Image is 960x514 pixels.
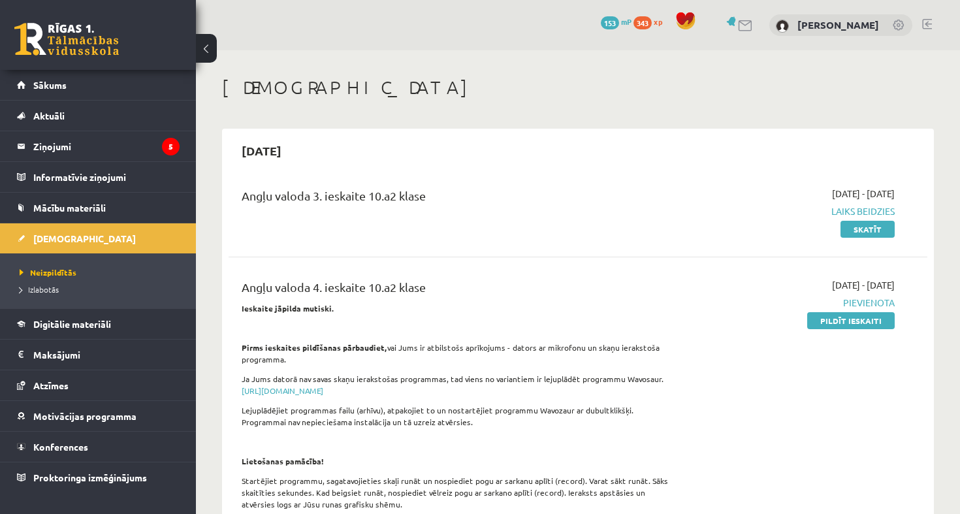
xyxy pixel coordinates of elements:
[621,16,632,27] span: mP
[654,16,662,27] span: xp
[33,162,180,192] legend: Informatīvie ziņojumi
[601,16,632,27] a: 153 mP
[229,135,295,166] h2: [DATE]
[20,266,183,278] a: Neizpildītās
[17,370,180,400] a: Atzīmes
[222,76,934,99] h1: [DEMOGRAPHIC_DATA]
[17,131,180,161] a: Ziņojumi5
[633,16,652,29] span: 343
[242,187,671,211] div: Angļu valoda 3. ieskaite 10.a2 klase
[33,202,106,214] span: Mācību materiāli
[242,373,671,396] p: Ja Jums datorā nav savas skaņu ierakstošas programmas, tad viens no variantiem ir lejuplādēt prog...
[17,432,180,462] a: Konferences
[242,278,671,302] div: Angļu valoda 4. ieskaite 10.a2 klase
[242,385,323,396] a: [URL][DOMAIN_NAME]
[690,296,895,310] span: Pievienota
[33,233,136,244] span: [DEMOGRAPHIC_DATA]
[33,472,147,483] span: Proktoringa izmēģinājums
[17,340,180,370] a: Maksājumi
[17,462,180,492] a: Proktoringa izmēģinājums
[633,16,669,27] a: 343 xp
[242,342,671,365] p: vai Jums ir atbilstošs aprīkojums - dators ar mikrofonu un skaņu ierakstoša programma.
[33,110,65,121] span: Aktuāli
[20,267,76,278] span: Neizpildītās
[832,278,895,292] span: [DATE] - [DATE]
[832,187,895,201] span: [DATE] - [DATE]
[17,401,180,431] a: Motivācijas programma
[33,131,180,161] legend: Ziņojumi
[33,379,69,391] span: Atzīmes
[33,318,111,330] span: Digitālie materiāli
[797,18,879,31] a: [PERSON_NAME]
[33,441,88,453] span: Konferences
[17,309,180,339] a: Digitālie materiāli
[840,221,895,238] a: Skatīt
[242,404,671,428] p: Lejuplādējiet programmas failu (arhīvu), atpakojiet to un nostartējiet programmu Wavozaur ar dubu...
[807,312,895,329] a: Pildīt ieskaiti
[17,162,180,192] a: Informatīvie ziņojumi
[162,138,180,155] i: 5
[33,340,180,370] legend: Maksājumi
[14,23,119,56] a: Rīgas 1. Tālmācības vidusskola
[776,20,789,33] img: Ričards Munde
[17,101,180,131] a: Aktuāli
[33,79,67,91] span: Sākums
[242,342,387,353] strong: Pirms ieskaites pildīšanas pārbaudiet,
[33,410,136,422] span: Motivācijas programma
[20,284,59,295] span: Izlabotās
[242,303,334,313] strong: Ieskaite jāpilda mutiski.
[20,283,183,295] a: Izlabotās
[242,456,324,466] strong: Lietošanas pamācība!
[242,475,671,510] p: Startējiet programmu, sagatavojieties skaļi runāt un nospiediet pogu ar sarkanu aplīti (record). ...
[601,16,619,29] span: 153
[17,193,180,223] a: Mācību materiāli
[17,223,180,253] a: [DEMOGRAPHIC_DATA]
[17,70,180,100] a: Sākums
[690,204,895,218] span: Laiks beidzies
